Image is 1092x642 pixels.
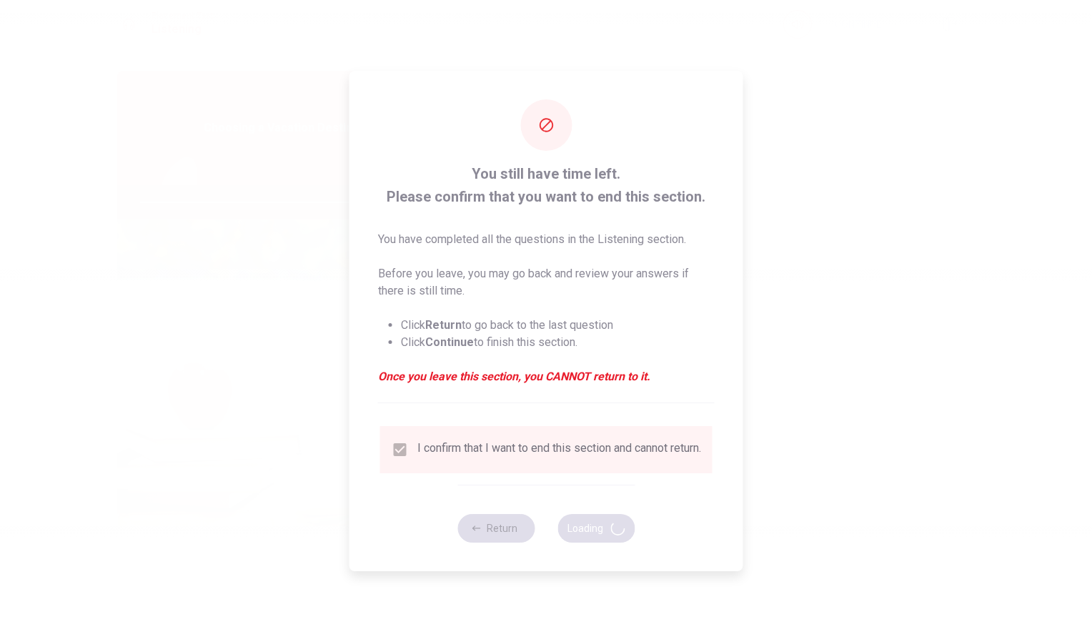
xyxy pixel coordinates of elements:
button: Loading [557,514,635,543]
span: You still have time left. Please confirm that you want to end this section. [378,162,715,208]
li: Click to finish this section. [401,334,715,351]
p: You have completed all the questions in the Listening section. [378,231,715,248]
em: Once you leave this section, you CANNOT return to it. [378,368,715,385]
strong: Return [425,318,462,332]
strong: Continue [425,335,474,349]
p: Before you leave, you may go back and review your answers if there is still time. [378,265,715,300]
button: Return [457,514,535,543]
li: Click to go back to the last question [401,317,715,334]
div: I confirm that I want to end this section and cannot return. [417,441,701,458]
